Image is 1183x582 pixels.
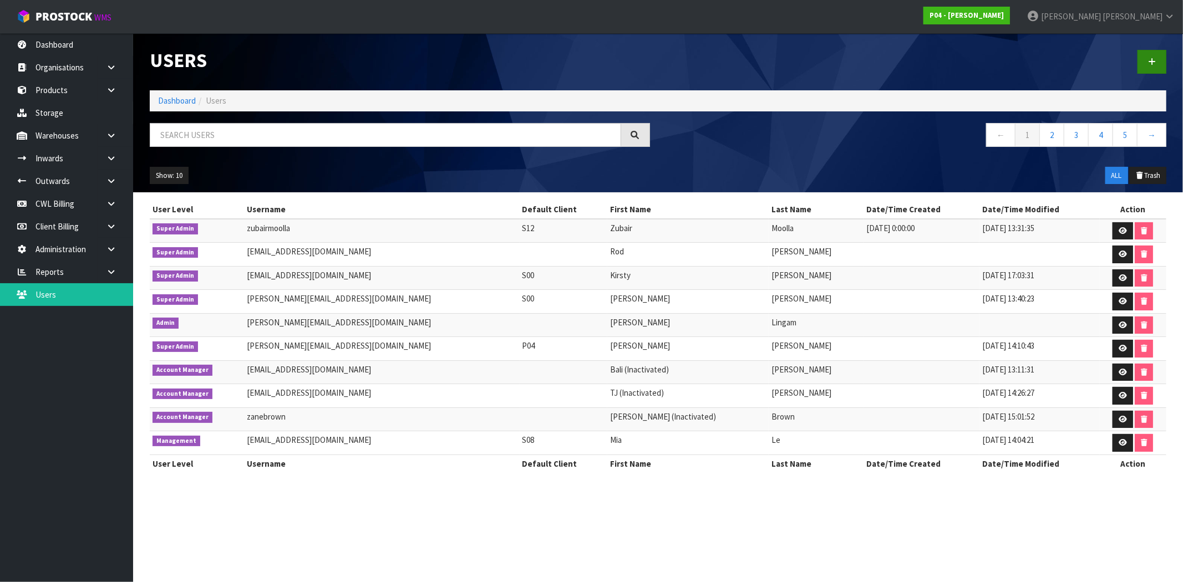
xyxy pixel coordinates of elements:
[1100,201,1166,218] th: Action
[153,318,179,329] span: Admin
[979,455,1099,472] th: Date/Time Modified
[769,290,864,314] td: [PERSON_NAME]
[17,9,31,23] img: cube-alt.png
[520,337,607,361] td: P04
[864,455,979,472] th: Date/Time Created
[153,294,198,305] span: Super Admin
[986,123,1016,147] a: ←
[1041,11,1101,22] span: [PERSON_NAME]
[520,455,607,472] th: Default Client
[1064,123,1089,147] a: 3
[769,313,864,337] td: Lingam
[244,360,519,384] td: [EMAIL_ADDRESS][DOMAIN_NAME]
[520,431,607,455] td: S08
[607,360,769,384] td: Bali (Inactivated)
[1103,11,1162,22] span: [PERSON_NAME]
[153,436,200,447] span: Management
[1039,123,1064,147] a: 2
[769,360,864,384] td: [PERSON_NAME]
[607,313,769,337] td: [PERSON_NAME]
[1088,123,1113,147] a: 4
[150,167,189,185] button: Show: 10
[769,337,864,361] td: [PERSON_NAME]
[244,337,519,361] td: [PERSON_NAME][EMAIL_ADDRESS][DOMAIN_NAME]
[153,365,212,376] span: Account Manager
[520,201,607,218] th: Default Client
[769,266,864,290] td: [PERSON_NAME]
[979,201,1099,218] th: Date/Time Modified
[150,123,621,147] input: Search users
[1015,123,1040,147] a: 1
[607,384,769,408] td: TJ (Inactivated)
[244,455,519,472] th: Username
[244,243,519,267] td: [EMAIL_ADDRESS][DOMAIN_NAME]
[607,407,769,431] td: [PERSON_NAME] (Inactivated)
[979,266,1099,290] td: [DATE] 17:03:31
[153,247,198,258] span: Super Admin
[1105,167,1128,185] button: ALL
[769,455,864,472] th: Last Name
[607,266,769,290] td: Kirsty
[150,201,244,218] th: User Level
[150,455,244,472] th: User Level
[244,266,519,290] td: [EMAIL_ADDRESS][DOMAIN_NAME]
[153,223,198,234] span: Super Admin
[153,341,198,353] span: Super Admin
[244,290,519,314] td: [PERSON_NAME][EMAIL_ADDRESS][DOMAIN_NAME]
[607,455,769,472] th: First Name
[153,270,198,282] span: Super Admin
[1113,123,1138,147] a: 5
[244,313,519,337] td: [PERSON_NAME][EMAIL_ADDRESS][DOMAIN_NAME]
[520,219,607,243] td: S12
[979,219,1099,243] td: [DATE] 13:31:35
[979,290,1099,314] td: [DATE] 13:40:23
[979,407,1099,431] td: [DATE] 15:01:52
[769,431,864,455] td: Le
[607,201,769,218] th: First Name
[979,384,1099,408] td: [DATE] 14:26:27
[244,219,519,243] td: zubairmoolla
[1137,123,1166,147] a: →
[520,266,607,290] td: S00
[930,11,1004,20] strong: P04 - [PERSON_NAME]
[923,7,1010,24] a: P04 - [PERSON_NAME]
[1129,167,1166,185] button: Trash
[520,290,607,314] td: S00
[769,219,864,243] td: Moolla
[94,12,111,23] small: WMS
[244,201,519,218] th: Username
[864,201,979,218] th: Date/Time Created
[244,407,519,431] td: zanebrown
[607,431,769,455] td: Mia
[35,9,92,24] span: ProStock
[769,407,864,431] td: Brown
[979,360,1099,384] td: [DATE] 13:11:31
[607,337,769,361] td: [PERSON_NAME]
[607,243,769,267] td: Rod
[864,219,979,243] td: [DATE] 0:00:00
[153,412,212,423] span: Account Manager
[158,95,196,106] a: Dashboard
[607,219,769,243] td: Zubair
[667,123,1167,150] nav: Page navigation
[153,389,212,400] span: Account Manager
[769,384,864,408] td: [PERSON_NAME]
[244,431,519,455] td: [EMAIL_ADDRESS][DOMAIN_NAME]
[979,431,1099,455] td: [DATE] 14:04:21
[150,50,650,71] h1: Users
[769,201,864,218] th: Last Name
[607,290,769,314] td: [PERSON_NAME]
[206,95,226,106] span: Users
[244,384,519,408] td: [EMAIL_ADDRESS][DOMAIN_NAME]
[769,243,864,267] td: [PERSON_NAME]
[979,337,1099,361] td: [DATE] 14:10:43
[1100,455,1166,472] th: Action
